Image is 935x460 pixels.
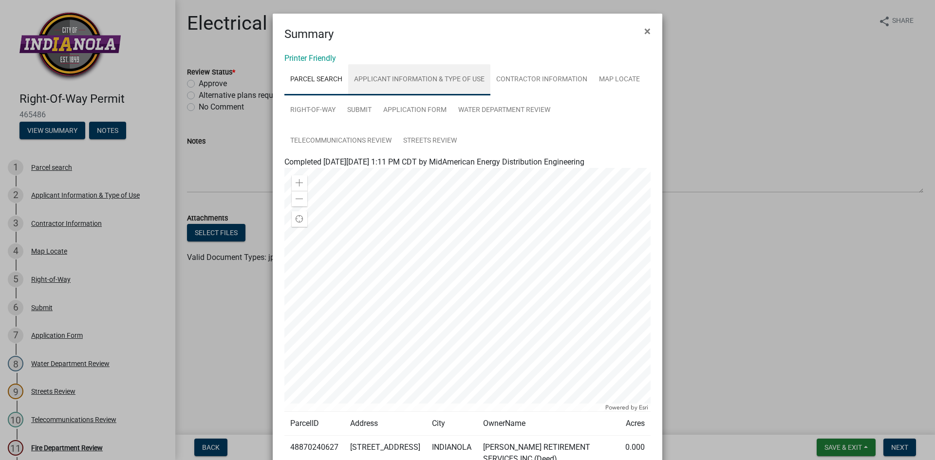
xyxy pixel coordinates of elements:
div: Powered by [603,404,651,411]
div: Find my location [292,211,307,227]
a: Submit [341,95,377,126]
span: × [644,24,651,38]
a: Applicant Information & Type of Use [348,64,490,95]
td: Acres [619,412,651,436]
a: Contractor Information [490,64,593,95]
td: OwnerName [477,412,619,436]
td: ParcelID [284,412,344,436]
a: Streets Review [397,126,463,157]
a: Printer Friendly [284,54,336,63]
span: Completed [DATE][DATE] 1:11 PM CDT by MidAmerican Energy Distribution Engineering [284,157,584,166]
td: City [426,412,477,436]
a: Map Locate [593,64,646,95]
a: Telecommunications Review [284,126,397,157]
div: Zoom in [292,175,307,191]
a: Water Department Review [452,95,556,126]
td: Address [344,412,426,436]
a: Application Form [377,95,452,126]
div: Zoom out [292,191,307,206]
a: Esri [639,404,648,411]
a: Right-of-Way [284,95,341,126]
h4: Summary [284,25,334,43]
a: Parcel search [284,64,348,95]
button: Close [636,18,658,45]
